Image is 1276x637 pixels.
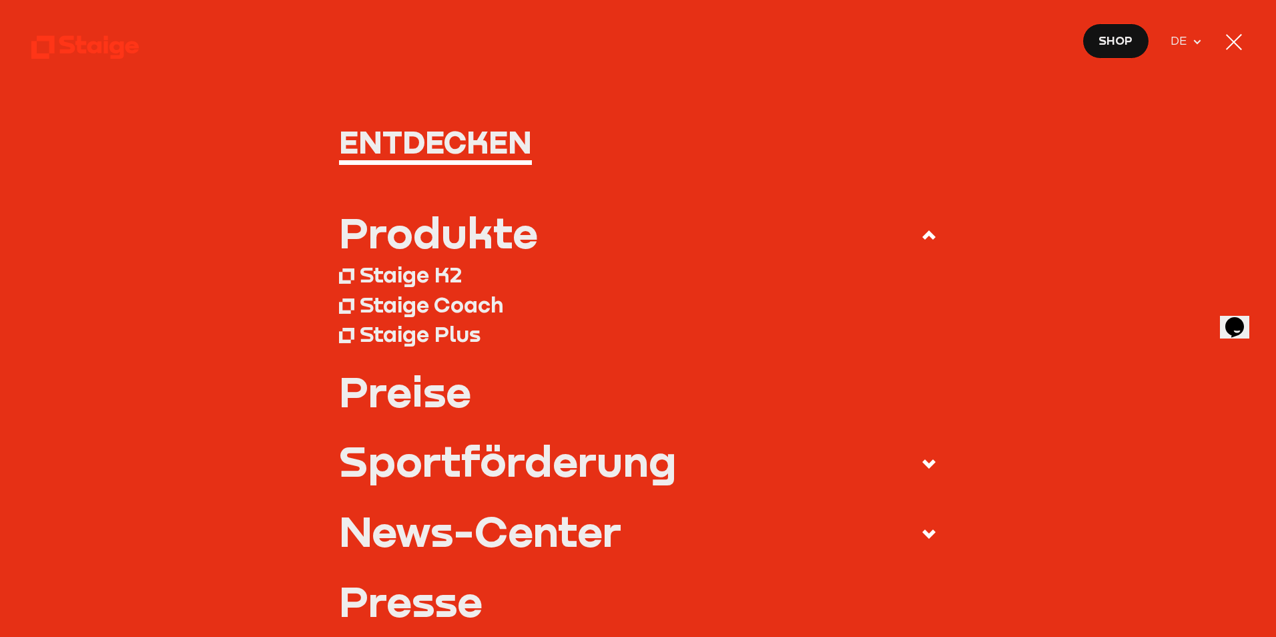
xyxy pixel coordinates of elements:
[1098,31,1133,50] span: Shop
[339,319,938,349] a: Staige Plus
[339,260,938,289] a: Staige K2
[339,211,538,253] div: Produkte
[339,439,677,481] div: Sportförderung
[339,580,938,622] a: Presse
[1220,298,1263,339] iframe: chat widget
[1171,32,1192,51] span: DE
[360,261,462,287] div: Staige K2
[339,370,938,412] a: Preise
[360,291,503,317] div: Staige Coach
[1082,23,1149,59] a: Shop
[360,321,481,347] div: Staige Plus
[339,289,938,318] a: Staige Coach
[339,509,621,552] div: News-Center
